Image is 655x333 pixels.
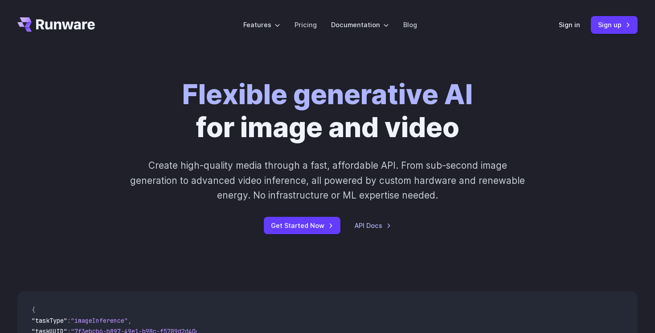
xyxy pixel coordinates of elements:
[182,78,473,144] h1: for image and video
[128,317,131,325] span: ,
[264,217,340,234] a: Get Started Now
[17,17,95,32] a: Go to /
[129,158,526,203] p: Create high-quality media through a fast, affordable API. From sub-second image generation to adv...
[243,20,280,30] label: Features
[295,20,317,30] a: Pricing
[355,220,391,231] a: API Docs
[182,78,473,111] strong: Flexible generative AI
[591,16,638,33] a: Sign up
[403,20,417,30] a: Blog
[331,20,389,30] label: Documentation
[32,317,67,325] span: "taskType"
[32,306,35,314] span: {
[67,317,71,325] span: :
[71,317,128,325] span: "imageInference"
[559,20,580,30] a: Sign in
